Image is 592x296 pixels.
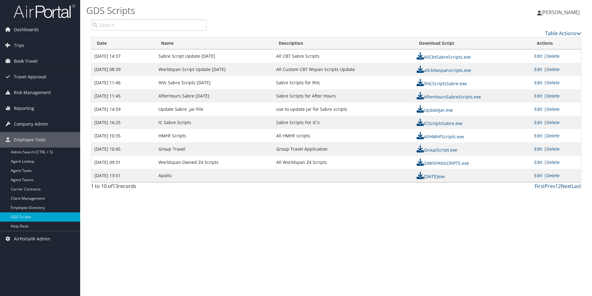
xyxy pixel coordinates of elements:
[417,94,481,100] a: AfterHoursSabreScripts.exe
[14,53,38,69] span: Book Travel
[91,156,155,169] td: [DATE] 09:31
[531,63,581,76] td: |
[14,231,50,247] span: AirPortal® Admin
[534,93,542,99] a: Edit
[91,129,155,142] td: [DATE] 10:35
[417,160,469,166] a: Z4WSPANSCRIPTS.exe
[546,146,560,152] a: Delete
[91,182,207,193] div: 1 to 10 of records
[91,89,155,102] td: [DATE] 11:45
[417,147,457,153] a: GroupScript.exe
[531,116,581,129] td: |
[155,142,273,156] td: Group Travel
[537,3,586,22] a: [PERSON_NAME]
[534,159,542,165] a: Edit
[417,81,467,86] a: 9IVLScriptsSabre.exe
[273,89,413,102] td: Sabre Scripts for After Hours
[541,9,580,16] span: [PERSON_NAME]
[91,19,207,31] input: Search
[417,54,471,60] a: AllCbtSabreScripts.exe
[155,37,273,49] th: Name: activate to sort column ascending
[273,37,413,49] th: Description: activate to sort column ascending
[531,89,581,102] td: |
[14,22,39,37] span: Dashboards
[546,66,560,72] a: Delete
[534,80,542,85] a: Edit
[546,93,560,99] a: Delete
[531,76,581,89] td: |
[546,106,560,112] a: Delete
[417,107,453,113] a: UpdateJar.exe
[534,53,542,59] a: Edit
[417,120,462,126] a: ICScriptsSabre.exe
[113,183,118,190] span: 13
[534,173,542,178] a: Edit
[155,129,273,142] td: HMHF Scripts
[546,119,560,125] a: Delete
[534,106,542,112] a: Edit
[155,169,273,182] td: Apollo
[531,156,581,169] td: |
[417,134,464,140] a: AllHMHFScripts.exe
[155,49,273,63] td: Sabre Script Update [DATE]
[417,67,471,73] a: allcbtwspanscripts.exe
[14,85,51,100] span: Risk Management
[91,169,155,182] td: [DATE] 13:51
[273,142,413,156] td: Group Travel Application
[531,142,581,156] td: |
[561,183,572,190] a: Next
[155,116,273,129] td: IC Sabre Scripts
[535,183,545,190] a: First
[155,156,273,169] td: Worldspan Owned Z4 Scripts
[546,173,560,178] a: Delete
[534,133,542,139] a: Edit
[534,66,542,72] a: Edit
[546,53,560,59] a: Delete
[91,76,155,89] td: [DATE] 11:46
[531,169,581,182] td: |
[91,116,155,129] td: [DATE] 16:25
[91,63,155,76] td: [DATE] 08:39
[14,116,48,132] span: Company Admin
[155,89,273,102] td: AfterHours Sabre [DATE]
[545,183,555,190] a: Prev
[413,37,531,49] th: Download Script: activate to sort column ascending
[273,76,413,89] td: Sabre Scripts for 9IVL
[534,119,542,125] a: Edit
[14,69,46,85] span: Travel Approval
[555,183,558,190] a: 1
[531,129,581,142] td: |
[546,80,560,85] a: Delete
[531,37,581,49] th: Actions
[273,156,413,169] td: All Worldspan Z4 Scripts
[531,102,581,116] td: |
[14,132,46,148] span: Employee Tools
[86,4,419,17] h1: GDS Scripts
[91,102,155,116] td: [DATE] 14:59
[417,173,445,179] a: [DATE]exe
[273,49,413,63] td: All CBT Sabre Scripts
[155,102,273,116] td: Update Sabre .jar File
[545,30,581,37] a: Table Actions
[531,49,581,63] td: |
[534,146,542,152] a: Edit
[91,49,155,63] td: [DATE] 14:37
[155,63,273,76] td: Worldspan Script Update [DATE]
[155,76,273,89] td: 9IVL Sabre Scripts [DATE]
[14,38,24,53] span: Trips
[273,116,413,129] td: Sabre Scripts For IC's
[572,183,581,190] a: Last
[14,101,34,116] span: Reporting
[91,37,155,49] th: Date: activate to sort column ascending
[91,142,155,156] td: [DATE] 10:45
[546,159,560,165] a: Delete
[546,133,560,139] a: Delete
[558,183,561,190] a: 2
[273,129,413,142] td: All HMHF scripts
[14,4,75,19] img: airportal-logo.png
[273,102,413,116] td: use to update jar for Sabre scripts
[273,63,413,76] td: All Custom CBT Wspan Scripts Update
